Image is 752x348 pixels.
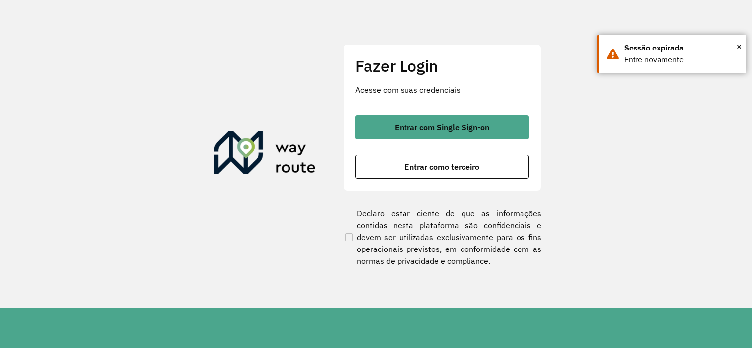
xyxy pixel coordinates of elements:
div: Entre novamente [624,54,739,66]
button: button [355,155,529,179]
span: Entrar como terceiro [405,163,479,171]
div: Sessão expirada [624,42,739,54]
p: Acesse com suas credenciais [355,84,529,96]
button: button [355,115,529,139]
h2: Fazer Login [355,56,529,75]
span: Entrar com Single Sign-on [395,123,489,131]
label: Declaro estar ciente de que as informações contidas nesta plataforma são confidenciais e devem se... [343,207,541,267]
img: Roteirizador AmbevTech [214,131,316,178]
span: × [737,39,742,54]
button: Close [737,39,742,54]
